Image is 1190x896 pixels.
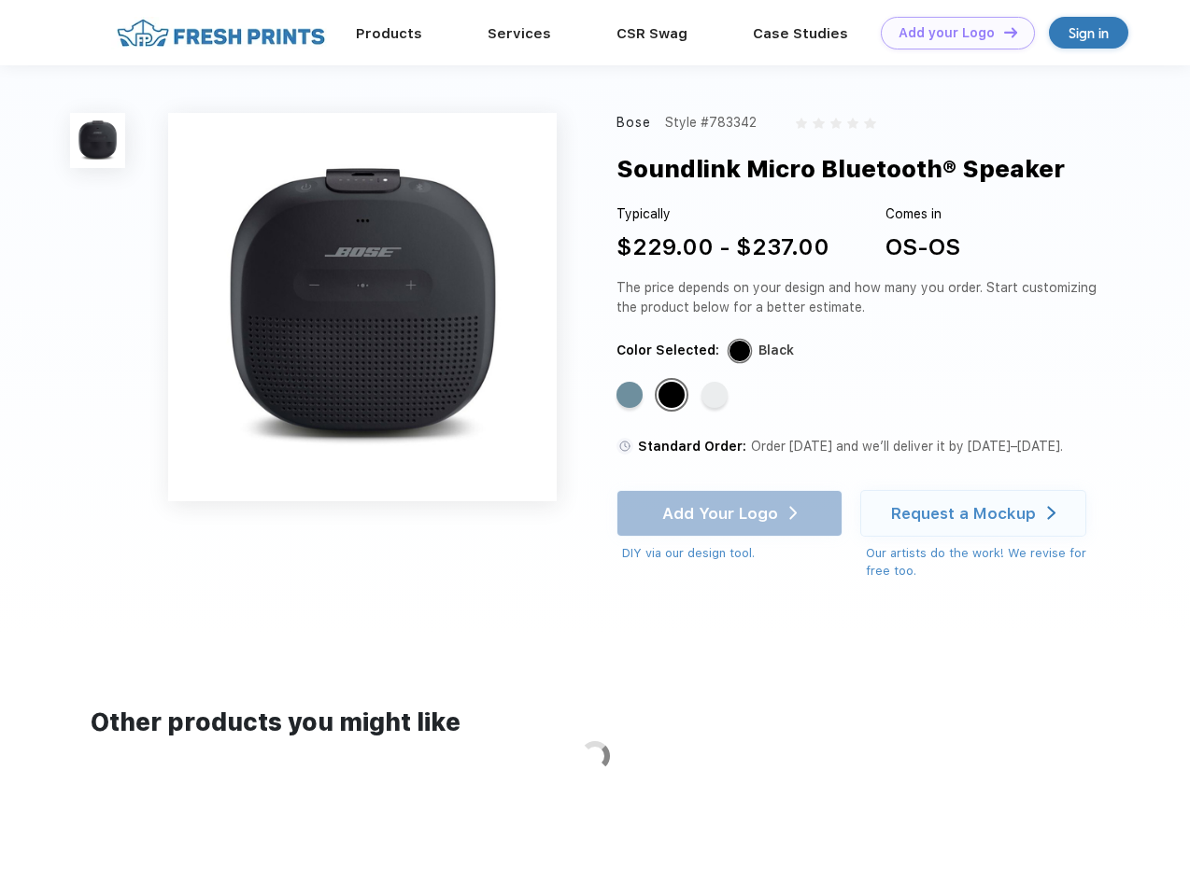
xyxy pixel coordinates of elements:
[616,151,1065,187] div: Soundlink Micro Bluetooth® Speaker
[111,17,331,49] img: fo%20logo%202.webp
[864,118,875,129] img: gray_star.svg
[638,439,746,454] span: Standard Order:
[1069,22,1109,44] div: Sign in
[701,382,728,408] div: White Smoke
[830,118,842,129] img: gray_star.svg
[70,113,125,168] img: func=resize&h=100
[1004,27,1017,37] img: DT
[813,118,824,129] img: gray_star.svg
[356,25,422,42] a: Products
[616,25,687,42] a: CSR Swag
[616,341,719,360] div: Color Selected:
[899,25,995,41] div: Add your Logo
[616,231,829,264] div: $229.00 - $237.00
[665,113,757,133] div: Style #783342
[616,278,1104,317] div: The price depends on your design and how many you order. Start customizing the product below for ...
[885,204,960,224] div: Comes in
[1049,17,1128,49] a: Sign in
[659,382,685,408] div: Black
[616,113,652,133] div: Bose
[866,544,1104,581] div: Our artists do the work! We revise for free too.
[847,118,858,129] img: gray_star.svg
[796,118,807,129] img: gray_star.svg
[891,504,1036,523] div: Request a Mockup
[758,341,794,360] div: Black
[616,382,643,408] div: Stone Blue
[751,439,1063,454] span: Order [DATE] and we’ll deliver it by [DATE]–[DATE].
[168,113,557,501] img: func=resize&h=640
[885,231,960,264] div: OS-OS
[616,204,829,224] div: Typically
[488,25,551,42] a: Services
[91,705,1098,741] div: Other products you might like
[1047,506,1055,520] img: white arrow
[622,544,843,563] div: DIY via our design tool.
[616,438,633,455] img: standard order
